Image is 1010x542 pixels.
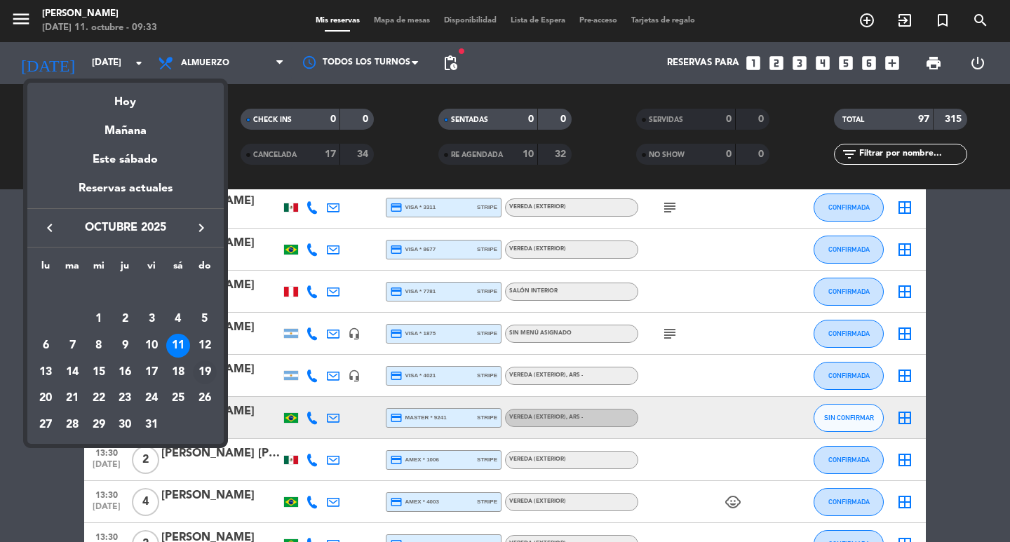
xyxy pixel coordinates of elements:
[166,360,190,384] div: 18
[33,412,60,438] td: 27 de octubre de 2025
[112,332,139,359] td: 9 de octubre de 2025
[166,307,190,331] div: 4
[193,387,217,411] div: 26
[87,307,111,331] div: 1
[87,387,111,411] div: 22
[112,386,139,412] td: 23 de octubre de 2025
[193,334,217,358] div: 12
[191,359,218,386] td: 19 de octubre de 2025
[33,258,60,280] th: lunes
[86,359,112,386] td: 15 de octubre de 2025
[165,306,191,333] td: 4 de octubre de 2025
[165,258,191,280] th: sábado
[87,360,111,384] div: 15
[165,386,191,412] td: 25 de octubre de 2025
[191,306,218,333] td: 5 de octubre de 2025
[62,219,189,237] span: octubre 2025
[87,334,111,358] div: 8
[59,332,86,359] td: 7 de octubre de 2025
[59,258,86,280] th: martes
[140,334,163,358] div: 10
[113,334,137,358] div: 9
[138,359,165,386] td: 17 de octubre de 2025
[86,258,112,280] th: miércoles
[113,360,137,384] div: 16
[112,412,139,438] td: 30 de octubre de 2025
[27,83,224,111] div: Hoy
[113,413,137,437] div: 30
[140,307,163,331] div: 3
[59,359,86,386] td: 14 de octubre de 2025
[86,386,112,412] td: 22 de octubre de 2025
[27,179,224,208] div: Reservas actuales
[138,306,165,333] td: 3 de octubre de 2025
[60,360,84,384] div: 14
[112,258,139,280] th: jueves
[37,219,62,237] button: keyboard_arrow_left
[113,387,137,411] div: 23
[33,386,60,412] td: 20 de octubre de 2025
[34,413,58,437] div: 27
[140,360,163,384] div: 17
[189,219,214,237] button: keyboard_arrow_right
[193,219,210,236] i: keyboard_arrow_right
[191,386,218,412] td: 26 de octubre de 2025
[138,258,165,280] th: viernes
[193,360,217,384] div: 19
[60,413,84,437] div: 28
[34,360,58,384] div: 13
[86,412,112,438] td: 29 de octubre de 2025
[166,334,190,358] div: 11
[59,412,86,438] td: 28 de octubre de 2025
[112,359,139,386] td: 16 de octubre de 2025
[86,332,112,359] td: 8 de octubre de 2025
[86,306,112,333] td: 1 de octubre de 2025
[138,386,165,412] td: 24 de octubre de 2025
[27,140,224,179] div: Este sábado
[165,359,191,386] td: 18 de octubre de 2025
[113,307,137,331] div: 2
[193,307,217,331] div: 5
[138,332,165,359] td: 10 de octubre de 2025
[191,258,218,280] th: domingo
[33,359,60,386] td: 13 de octubre de 2025
[34,334,58,358] div: 6
[165,332,191,359] td: 11 de octubre de 2025
[41,219,58,236] i: keyboard_arrow_left
[27,111,224,140] div: Mañana
[191,332,218,359] td: 12 de octubre de 2025
[33,332,60,359] td: 6 de octubre de 2025
[59,386,86,412] td: 21 de octubre de 2025
[112,306,139,333] td: 2 de octubre de 2025
[60,387,84,411] div: 21
[87,413,111,437] div: 29
[60,334,84,358] div: 7
[33,280,218,306] td: OCT.
[34,387,58,411] div: 20
[166,387,190,411] div: 25
[140,387,163,411] div: 24
[138,412,165,438] td: 31 de octubre de 2025
[140,413,163,437] div: 31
